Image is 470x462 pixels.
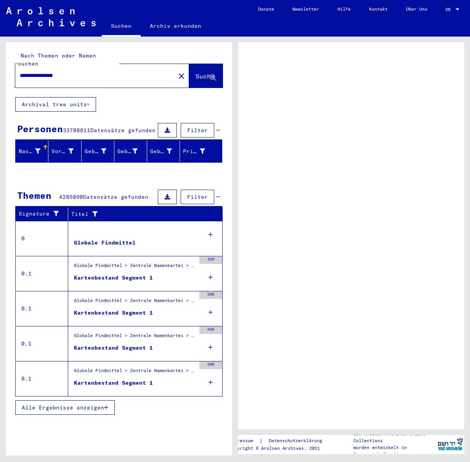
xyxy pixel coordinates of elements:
mat-icon: close [177,72,186,81]
div: Prisoner # [183,147,205,155]
div: 350 [199,256,222,264]
div: Prisoner # [183,145,214,157]
span: Filter [187,127,208,134]
td: 0.1 [16,291,68,326]
div: Kartenbestand Segment 1 [74,309,153,317]
div: Kartenbestand Segment 1 [74,344,153,352]
mat-label: Nach Themen oder Namen suchen [18,52,96,67]
button: Archival tree units [15,97,96,112]
p: Copyright © Arolsen Archives, 2021 [229,445,331,452]
div: Kartenbestand Segment 1 [74,274,153,282]
mat-header-cell: Geburtsdatum [147,141,180,162]
div: 500 [199,326,222,334]
td: 0.1 [16,256,68,291]
div: Personen [17,122,63,136]
button: Clear [174,68,189,83]
div: 500 [199,361,222,369]
td: 0.1 [16,361,68,396]
div: Vorname [51,145,83,157]
div: Themen [17,189,51,202]
div: Titel [71,208,215,220]
div: Globale Findmittel > Zentrale Namenkartei > Hinweiskarten und Originale, die in T/D-Fällen aufgef... [74,297,196,308]
div: Geburtsname [85,147,106,155]
div: Globale Findmittel [74,239,136,247]
p: wurden entwickelt in Partnerschaft mit [353,444,436,458]
div: Geburtsdatum [150,147,172,155]
div: Globale Findmittel > Zentrale Namenkartei > Karteikarten, die im Rahmen der sequentiellen Massend... [74,262,196,273]
div: Geburt‏ [117,145,147,157]
div: | [229,437,331,445]
div: Signature [19,208,70,220]
a: Impressum [229,437,259,445]
img: yv_logo.png [436,435,465,454]
div: Nachname [19,145,50,157]
span: Alle Ergebnisse anzeigen [22,404,104,411]
mat-header-cell: Prisoner # [180,141,221,162]
div: Globale Findmittel > Zentrale Namenkartei > Karten, die während oder unmittelbar vor der sequenti... [74,332,196,343]
div: 500 [199,291,222,299]
div: Geburtsname [85,145,116,157]
p: Die Arolsen Archives Online-Collections [353,430,436,444]
div: Titel [71,210,207,218]
span: Datensätze gefunden [90,127,156,134]
div: Geburtsdatum [150,145,181,157]
span: DE [446,7,454,12]
a: Datenschutzerklärung [263,437,331,445]
span: Datensätze gefunden [83,193,148,200]
td: 0 [16,221,68,256]
div: Nachname [19,147,40,155]
mat-header-cell: Nachname [16,141,48,162]
span: Suche [196,72,215,80]
a: Archiv erkunden [141,17,210,35]
span: 4285890 [59,193,83,200]
button: Filter [181,123,214,137]
mat-header-cell: Geburtsname [82,141,114,162]
div: Vorname [51,147,73,155]
button: Alle Ergebnisse anzeigen [15,400,115,415]
mat-header-cell: Geburt‏ [114,141,147,162]
mat-header-cell: Vorname [48,141,81,162]
span: Filter [187,193,208,200]
img: Arolsen_neg.svg [6,7,96,26]
button: Suche [189,64,223,88]
div: Signature [19,210,62,218]
button: Filter [181,190,214,204]
a: Suchen [102,17,141,37]
div: Globale Findmittel > Zentrale Namenkartei > phonetisch sortierte Hinweiskarten, die für die Digit... [74,367,196,378]
td: 0.1 [16,326,68,361]
span: 33708611 [63,127,90,134]
div: Kartenbestand Segment 1 [74,379,153,387]
div: Geburt‏ [117,147,138,155]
